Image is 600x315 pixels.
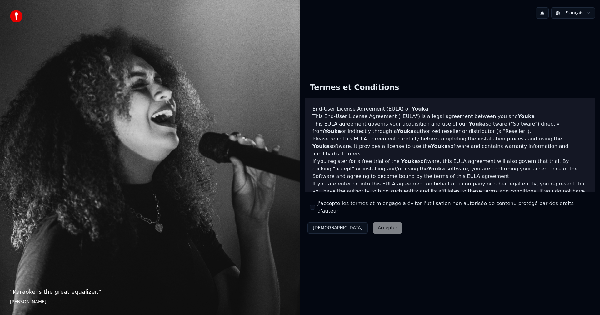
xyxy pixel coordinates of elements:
[312,135,587,158] p: Please read this EULA agreement carefully before completing the installation process and using th...
[324,128,341,134] span: Youka
[431,143,448,149] span: Youka
[312,158,587,180] p: If you register for a free trial of the software, this EULA agreement will also govern that trial...
[312,113,587,120] p: This End-User License Agreement ("EULA") is a legal agreement between you and
[10,10,22,22] img: youka
[312,105,587,113] h3: End-User License Agreement (EULA) of
[428,166,445,172] span: Youka
[312,143,329,149] span: Youka
[305,78,404,98] div: Termes et Conditions
[518,113,535,119] span: Youka
[317,200,590,215] label: J'accepte les termes et m'engage à éviter l'utilisation non autorisée de contenu protégé par des ...
[469,121,486,127] span: Youka
[10,299,290,305] footer: [PERSON_NAME]
[401,158,418,164] span: Youka
[307,222,368,234] button: [DEMOGRAPHIC_DATA]
[412,106,428,112] span: Youka
[312,120,587,135] p: This EULA agreement governs your acquisition and use of our software ("Software") directly from o...
[10,288,290,296] p: “ Karaoke is the great equalizer. ”
[312,180,587,210] p: If you are entering into this EULA agreement on behalf of a company or other legal entity, you re...
[397,128,414,134] span: Youka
